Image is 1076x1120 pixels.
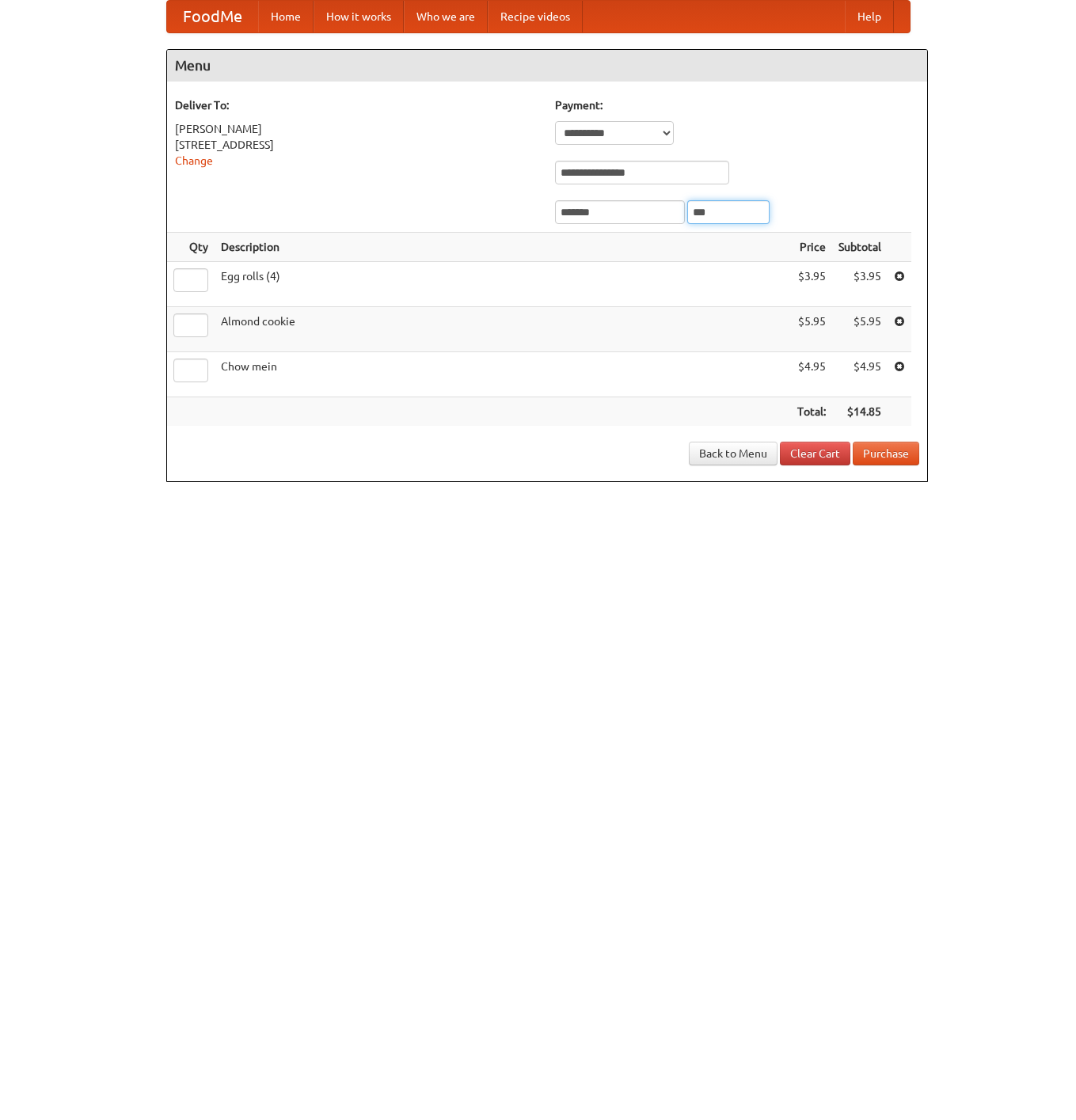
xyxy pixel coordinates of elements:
a: Clear Cart [780,442,850,465]
a: Change [175,154,213,167]
a: Recipe videos [488,1,583,32]
th: $14.85 [832,397,888,427]
th: Description [215,233,791,262]
h5: Deliver To: [175,97,539,113]
td: Egg rolls (4) [215,262,791,307]
h4: Menu [167,50,927,82]
td: $4.95 [791,352,832,397]
a: FoodMe [167,1,258,32]
a: Who we are [404,1,488,32]
td: $4.95 [832,352,888,397]
td: $5.95 [791,307,832,352]
a: Back to Menu [689,442,778,465]
a: Home [258,1,314,32]
a: How it works [314,1,404,32]
th: Subtotal [832,233,888,262]
td: $5.95 [832,307,888,352]
div: [PERSON_NAME] [175,121,539,137]
th: Total: [791,397,832,427]
td: $3.95 [832,262,888,307]
button: Purchase [853,442,919,465]
td: $3.95 [791,262,832,307]
th: Qty [167,233,215,262]
td: Chow mein [215,352,791,397]
a: Help [845,1,894,32]
h5: Payment: [555,97,919,113]
div: [STREET_ADDRESS] [175,137,539,153]
td: Almond cookie [215,307,791,352]
th: Price [791,233,832,262]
